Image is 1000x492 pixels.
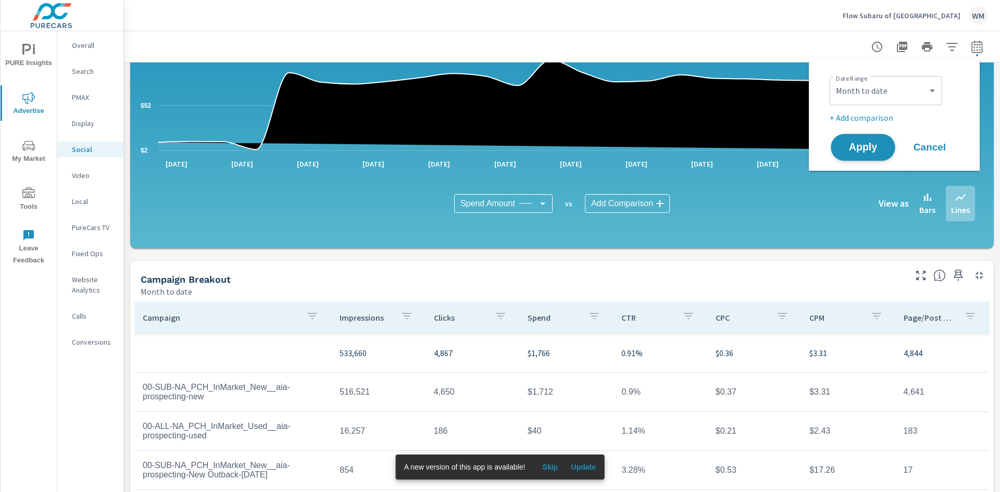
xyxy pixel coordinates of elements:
p: PMAX [72,92,115,103]
span: Leave Feedback [4,229,54,267]
div: nav menu [1,31,57,271]
p: PureCars TV [72,222,115,233]
td: $0.37 [707,379,801,405]
span: Apply [842,143,884,153]
p: Video [72,170,115,181]
span: Tools [4,187,54,213]
p: Page/Post Action [904,312,956,323]
p: CTR [621,312,673,323]
p: Month to date [141,285,192,298]
td: 17 [895,457,989,483]
button: Apply [831,134,895,161]
div: Conversions [57,334,123,350]
button: Apply Filters [942,36,963,57]
span: PURE Insights [4,44,54,69]
td: 183 [895,418,989,444]
td: 00-ALL-NA_PCH_InMarket_Used__aia-prospecting-used [134,413,331,449]
td: 854 [331,457,425,483]
span: A new version of this app is available! [404,463,526,471]
p: Website Analytics [72,274,115,295]
p: $1,766 [528,347,605,359]
div: Spend Amount [454,194,553,213]
td: $3.31 [801,379,895,405]
td: 516,521 [331,379,425,405]
h5: Campaign Breakout [141,274,231,285]
p: 533,660 [340,347,417,359]
td: 4,650 [426,379,519,405]
p: Calls [72,311,115,321]
td: 1.14% [613,418,707,444]
div: WM [969,6,988,25]
p: Fixed Ops [72,248,115,259]
button: Select Date Range [967,36,988,57]
p: Lines [951,204,970,216]
div: Local [57,194,123,209]
button: Make Fullscreen [913,267,929,284]
span: Save this to your personalized report [950,267,967,284]
span: Add Comparison [591,198,653,209]
p: Social [72,144,115,155]
td: $40 [519,418,613,444]
td: 00-SUB-NA_PCH_InMarket_New__aia-prospecting-new [134,374,331,410]
button: Update [567,459,600,475]
p: Spend [528,312,580,323]
button: "Export Report to PDF" [892,36,913,57]
p: $3.31 [809,347,886,359]
p: 4,844 [904,347,981,359]
p: CPC [716,312,768,323]
div: Website Analytics [57,272,123,298]
td: 00-SUB-NA_PCH_InMarket_New__aia-prospecting-New Outback-[DATE] [134,452,331,488]
span: Skip [537,462,562,472]
span: Cancel [909,143,951,152]
span: This is a summary of Social performance results by campaign. Each column can be sorted. [933,269,946,282]
td: 16,257 [331,418,425,444]
p: [DATE] [487,159,523,169]
button: Print Report [917,36,938,57]
p: [DATE] [553,159,589,169]
p: Clicks [434,312,486,323]
span: Advertise [4,92,54,117]
span: Update [571,462,596,472]
p: Bars [919,204,935,216]
p: Campaign [143,312,298,323]
p: Flow Subaru of [GEOGRAPHIC_DATA] [843,11,960,20]
div: Social [57,142,123,157]
td: $17.26 [801,457,895,483]
div: Fixed Ops [57,246,123,261]
p: [DATE] [158,159,195,169]
td: 186 [426,418,519,444]
td: 3.28% [613,457,707,483]
text: $2 [141,147,148,154]
p: 4,867 [434,347,511,359]
div: Display [57,116,123,131]
button: Minimize Widget [971,267,988,284]
p: [DATE] [684,159,720,169]
button: Cancel [898,134,961,160]
div: Search [57,64,123,79]
p: [DATE] [224,159,260,169]
button: Skip [533,459,567,475]
p: Impressions [340,312,392,323]
div: Add Comparison [585,194,670,213]
p: [DATE] [749,159,786,169]
td: $1,712 [519,379,613,405]
p: Overall [72,40,115,51]
text: $52 [141,102,151,109]
p: Display [72,118,115,129]
p: [DATE] [290,159,326,169]
td: 4,641 [895,379,989,405]
h6: View as [879,198,909,209]
p: Search [72,66,115,77]
div: Overall [57,37,123,53]
div: PMAX [57,90,123,105]
p: 0.91% [621,347,698,359]
p: Conversions [72,337,115,347]
span: Spend Amount [460,198,515,209]
p: [DATE] [421,159,457,169]
td: 0.9% [613,379,707,405]
div: Calls [57,308,123,324]
div: PureCars TV [57,220,123,235]
td: $0.21 [707,418,801,444]
p: [DATE] [618,159,655,169]
p: CPM [809,312,861,323]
